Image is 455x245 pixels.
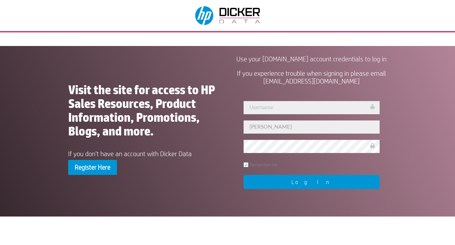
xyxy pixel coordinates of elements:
span: If you don’t have an account with Dicker Data [68,150,192,157]
span: If you experience trouble when signing in please email [EMAIL_ADDRESS][DOMAIN_NAME] [237,69,386,84]
input: Account Number [244,120,380,134]
h1: Visit the site for access to HP Sales Resources, Product Information, Promotions, Blogs, and more. [68,83,219,141]
a: Register Here [68,160,117,175]
input: Username [244,101,380,114]
img: Dicker Data & HP [191,3,265,28]
input: Log In [244,175,380,189]
span: Use your [DOMAIN_NAME] account credentials to log in [236,55,387,63]
label: Remember me [244,162,277,167]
